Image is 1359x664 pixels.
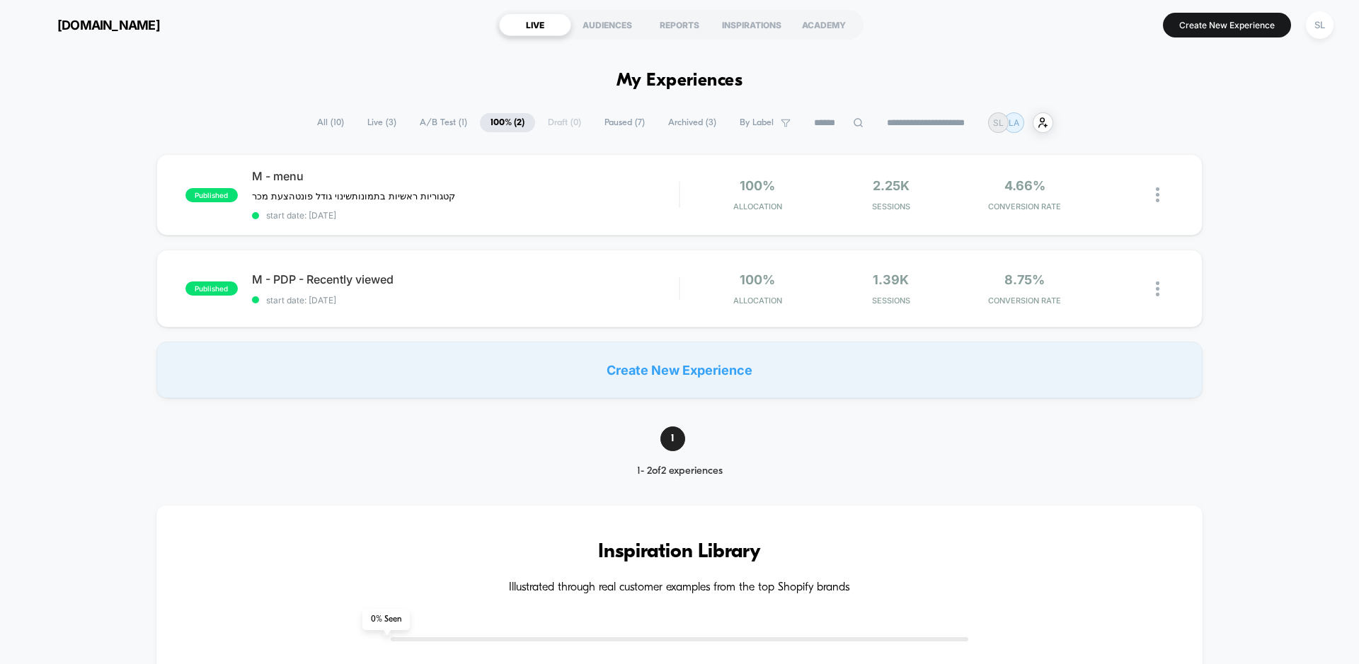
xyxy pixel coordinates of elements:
span: Allocation [733,296,782,305]
div: LIVE [499,13,571,36]
p: LA [1009,117,1019,128]
span: M - PDP - Recently viewed [252,272,679,286]
span: 4.66% [1004,178,1045,193]
h1: My Experiences [617,71,743,91]
span: start date: [DATE] [252,295,679,305]
div: ACADEMY [788,13,860,36]
h4: Illustrated through real customer examples from the top Shopify brands [199,581,1160,595]
div: SL [1306,11,1334,39]
span: 100% [740,178,775,193]
span: M - menu [252,169,679,183]
span: By Label [740,117,774,128]
span: Archived ( 3 ) [658,113,727,132]
span: start date: [DATE] [252,210,679,221]
span: 0 % Seen [362,609,410,630]
button: SL [1302,11,1338,40]
span: 1.39k [873,272,909,287]
button: Create New Experience [1163,13,1291,37]
div: Create New Experience [156,342,1203,398]
span: CONVERSION RATE [961,202,1088,211]
span: A/B Test ( 1 ) [409,113,478,132]
span: Allocation [733,202,782,211]
span: 1 [660,426,685,451]
span: 8.75% [1004,272,1045,287]
span: CONVERSION RATE [961,296,1088,305]
span: קטגוריות ראשיות בתמונותשינוי גודל פונטהצעת מכר [252,190,455,202]
span: All ( 10 ) [306,113,355,132]
div: INSPIRATIONS [716,13,788,36]
div: REPORTS [643,13,716,36]
span: 2.25k [873,178,910,193]
span: 100% ( 2 ) [480,113,535,132]
span: Live ( 3 ) [357,113,407,132]
span: published [185,188,238,202]
span: Sessions [828,202,955,211]
span: Paused ( 7 ) [594,113,655,132]
span: Sessions [828,296,955,305]
h3: Inspiration Library [199,541,1160,564]
img: close [1156,187,1159,202]
img: close [1156,281,1159,296]
button: [DOMAIN_NAME] [21,13,164,36]
div: AUDIENCES [571,13,643,36]
span: [DOMAIN_NAME] [57,18,160,33]
div: 1 - 2 of 2 experiences [612,465,748,477]
span: published [185,281,238,296]
span: 100% [740,272,775,287]
p: SL [993,117,1004,128]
